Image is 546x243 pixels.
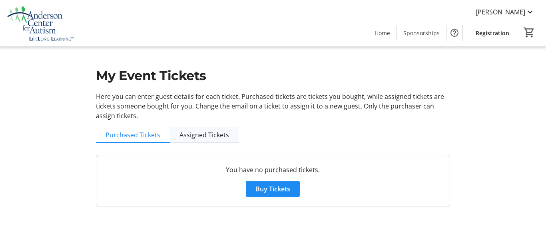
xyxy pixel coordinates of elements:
[368,26,397,40] a: Home
[96,66,450,85] h1: My Event Tickets
[106,132,160,138] span: Purchased Tickets
[476,29,509,37] span: Registration
[469,26,516,40] a: Registration
[403,29,440,37] span: Sponsorships
[522,25,536,40] button: Cart
[179,132,229,138] span: Assigned Tickets
[476,7,525,17] span: [PERSON_NAME]
[397,26,446,40] a: Sponsorships
[446,25,462,41] button: Help
[375,29,390,37] span: Home
[106,165,440,175] p: You have no purchased tickets.
[255,184,290,194] span: Buy Tickets
[246,181,300,197] button: Buy Tickets
[96,92,450,120] p: Here you can enter guest details for each ticket. Purchased tickets are tickets you bought, while...
[469,6,541,18] button: [PERSON_NAME]
[5,3,76,43] img: Anderson Center for Autism's Logo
